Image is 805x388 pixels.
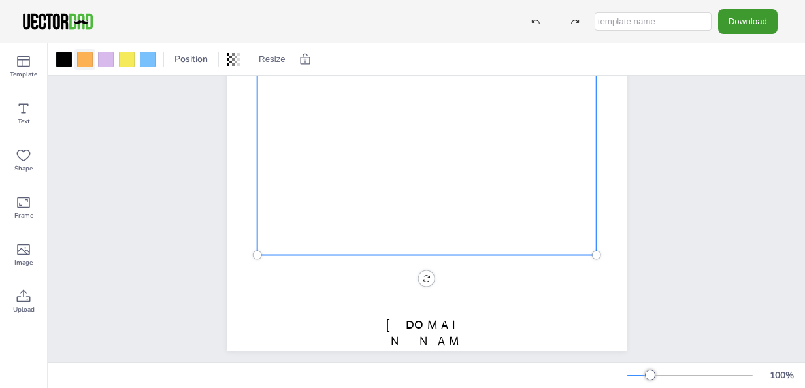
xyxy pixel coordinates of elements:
[18,116,30,127] span: Text
[595,12,712,31] input: template name
[21,12,95,31] img: VectorDad-1.png
[766,369,797,381] div: 100 %
[254,49,291,70] button: Resize
[718,9,778,33] button: Download
[172,53,210,65] span: Position
[386,317,467,364] span: [DOMAIN_NAME]
[14,163,33,174] span: Shape
[10,69,37,80] span: Template
[14,257,33,268] span: Image
[14,210,33,221] span: Frame
[13,304,35,315] span: Upload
